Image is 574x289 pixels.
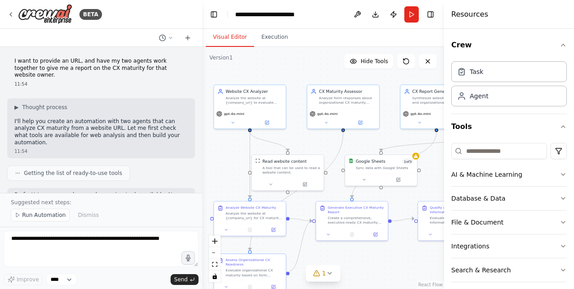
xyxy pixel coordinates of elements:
button: Search & Research [451,258,567,282]
div: A tool that can be used to read a website content. [262,165,320,175]
div: Evaluate lead quality and store information in database. Analyze: Company Profile (size, industry... [430,216,486,225]
div: Task [470,67,483,76]
button: Hide right sidebar [424,8,437,21]
div: React Flow controls [209,235,221,282]
span: gpt-4o-mini [411,111,431,116]
div: Website CX AnalyzerAnalyze the website at {company_url} to evaluate digital customer experience m... [213,84,287,129]
button: Crew [451,32,567,58]
g: Edge from 85130a9a-23a2-42a9-b3ec-33c77a488a1e to 311f80c7-f2b6-46a5-b282-9a6fdf70c5c4 [247,132,291,151]
div: Google SheetsGoogle Sheets1of3Sync data with Google Sheets [345,154,418,186]
span: gpt-4o-mini [224,111,244,116]
span: Run Automation [22,211,66,219]
img: ScrapeWebsiteTool [255,158,260,163]
g: Edge from 4858ee9b-0b4a-4c82-90f9-cfe8ebf68113 to eb50b53d-b6c4-4835-921d-4bc03048e936 [349,132,439,197]
g: Edge from 697fbf97-e6c5-4c98-a2e2-6d0625a3a6c6 to 5f251bcf-afbc-42f9-9742-5924e6977c23 [247,132,346,250]
button: Execution [254,28,295,47]
p: I want to provide an URL, and have my two agents work together to give me a report on the CX matu... [14,58,188,79]
span: Thought process [22,104,67,111]
button: Start a new chat [181,32,195,43]
nav: breadcrumb [235,10,295,19]
div: BETA [79,9,102,20]
div: Analyze the website at {company_url} for CX maturity across key dimensions: User Interface & Desi... [226,211,282,220]
div: Read website content [262,158,306,164]
div: Analyze Website CX MaturityAnalyze the website at {company_url} for CX maturity across key dimens... [213,201,287,236]
p: Suggested next steps: [11,199,191,206]
g: Edge from 5f251bcf-afbc-42f9-9742-5924e6977c23 to eb50b53d-b6c4-4835-921d-4bc03048e936 [290,218,312,274]
button: Improve [4,274,43,285]
button: zoom in [209,235,221,247]
button: Dismiss [74,209,103,221]
div: Assess Organizational CX Readiness [226,257,282,267]
button: fit view [209,259,221,271]
button: No output available [339,231,364,238]
g: Edge from eb50b53d-b6c4-4835-921d-4bc03048e936 to c567c3b1-7f99-403d-a9da-503e04d7f981 [392,216,414,224]
button: 1 [306,265,341,282]
g: Edge from 8e7216b8-d2f3-4489-b5d1-d9d846857d9b to eb50b53d-b6c4-4835-921d-4bc03048e936 [290,216,312,224]
div: Website CX Analyzer [226,88,282,94]
button: Open in side panel [264,226,283,234]
img: Google Sheets [349,158,353,163]
button: ▶Thought process [14,104,67,111]
div: Generate Executive CX Maturity Report [328,205,384,215]
div: CX Maturity AssessorAnalyze form responses about organizational CX maturity including strategic p... [307,84,380,129]
a: React Flow attribution [418,282,443,287]
button: No output available [237,226,262,234]
div: Analyze form responses about organizational CX maturity including strategic prominence ({cx_strat... [319,96,375,105]
p: Perfect! I can see we have web scraping tools available. Now let me search for additional tools t... [14,192,188,213]
button: AI & Machine Learning [451,163,567,186]
button: File & Document [451,211,567,234]
button: Tools [451,114,567,139]
button: Click to speak your automation idea [181,251,195,265]
button: Hide Tools [344,54,393,69]
div: Analyze Website CX Maturity [226,205,276,210]
div: Crew [451,58,567,114]
span: gpt-4o-mini [317,111,338,116]
div: Google Sheets [356,158,385,164]
button: Open in side panel [250,119,283,126]
div: CX Maturity Assessor [319,88,375,94]
div: Synthesize website analysis and organizational assessment into a comprehensive, visually appealin... [412,96,469,105]
button: Open in side panel [344,119,377,126]
div: Agent [470,92,488,101]
button: Database & Data [451,187,567,210]
div: Sync data with Google Sheets [356,165,413,170]
div: Evaluate organizational CX maturity based on form responses: Strategic Prominence ({cx_strategic_... [226,268,282,277]
span: Getting the list of ready-to-use tools [24,170,122,177]
div: 11:54 [14,148,188,155]
button: Hide left sidebar [208,8,220,21]
span: 1 [322,269,326,278]
button: Run Automation [11,209,70,221]
span: Send [174,276,188,283]
span: Improve [17,276,39,283]
button: Open in side panel [288,181,321,188]
button: Open in side panel [382,176,415,183]
button: Open in side panel [437,119,470,126]
span: ▶ [14,104,19,111]
p: I'll help you create an automation with two agents that can analyze CX maturity from a website UR... [14,118,188,146]
div: Version 1 [209,54,233,61]
div: CX Report GeneratorSynthesize website analysis and organizational assessment into a comprehensive... [400,84,473,129]
button: Switch to previous chat [155,32,177,43]
button: Send [171,274,199,285]
div: Qualify and Store Lead Information [430,205,486,215]
button: Visual Editor [206,28,254,47]
div: 11:54 [14,81,188,87]
span: Dismiss [78,211,99,219]
g: Edge from 85130a9a-23a2-42a9-b3ec-33c77a488a1e to 8e7216b8-d2f3-4489-b5d1-d9d846857d9b [247,132,253,197]
button: Open in side panel [366,231,385,238]
button: toggle interactivity [209,271,221,282]
span: Number of enabled actions [402,158,413,164]
div: Create a comprehensive, executive-ready CX maturity report for {company_name} that combines websi... [328,216,384,225]
div: Qualify and Store Lead InformationEvaluate lead quality and store information in database. Analyz... [417,201,491,241]
div: CX Report Generator [412,88,469,94]
img: Logo [18,4,72,24]
div: Analyze the website at {company_url} to evaluate digital customer experience maturity across key ... [226,96,282,105]
div: ScrapeWebsiteToolRead website contentA tool that can be used to read a website content. [251,154,324,191]
button: Integrations [451,234,567,258]
button: zoom out [209,247,221,259]
h4: Resources [451,9,488,20]
div: Generate Executive CX Maturity ReportCreate a comprehensive, executive-ready CX maturity report f... [315,201,389,241]
span: Hide Tools [361,58,388,65]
